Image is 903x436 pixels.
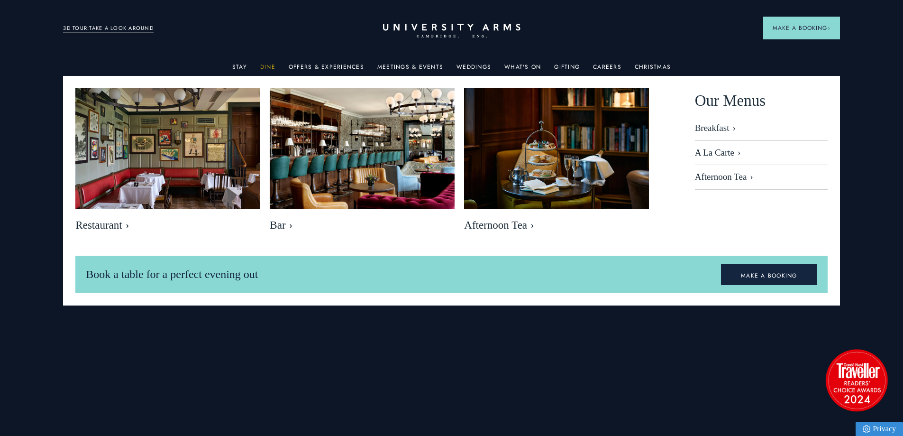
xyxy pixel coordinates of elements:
img: Arrow icon [827,27,830,30]
a: 3D TOUR:TAKE A LOOK AROUND [63,24,154,33]
img: image-eb2e3df6809416bccf7066a54a890525e7486f8d-2500x1667-jpg [464,88,649,212]
a: What's On [504,64,541,76]
a: Meetings & Events [377,64,443,76]
a: A La Carte [695,141,828,166]
span: Afternoon Tea [464,219,649,232]
button: Make a BookingArrow icon [763,17,840,39]
span: Our Menus [695,88,766,113]
a: MAKE A BOOKING [721,264,817,286]
a: Offers & Experiences [289,64,364,76]
img: image-b49cb22997400f3f08bed174b2325b8c369ebe22-8192x5461-jpg [270,88,455,212]
a: Afternoon Tea [695,165,828,190]
span: Restaurant [75,219,260,232]
span: Bar [270,219,455,232]
a: Gifting [554,64,580,76]
a: image-b49cb22997400f3f08bed174b2325b8c369ebe22-8192x5461-jpg Bar [270,88,455,237]
a: Christmas [635,64,671,76]
a: Dine [260,64,275,76]
a: Careers [593,64,621,76]
a: Privacy [856,422,903,436]
span: Book a table for a perfect evening out [86,268,258,280]
img: image-bebfa3899fb04038ade422a89983545adfd703f7-2500x1667-jpg [75,88,260,212]
a: Home [383,24,520,38]
span: Make a Booking [773,24,830,32]
a: Breakfast [695,123,828,141]
a: Stay [232,64,247,76]
a: Weddings [456,64,491,76]
img: Privacy [863,425,870,433]
img: image-2524eff8f0c5d55edbf694693304c4387916dea5-1501x1501-png [821,344,892,416]
a: image-eb2e3df6809416bccf7066a54a890525e7486f8d-2500x1667-jpg Afternoon Tea [464,88,649,237]
a: image-bebfa3899fb04038ade422a89983545adfd703f7-2500x1667-jpg Restaurant [75,88,260,237]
